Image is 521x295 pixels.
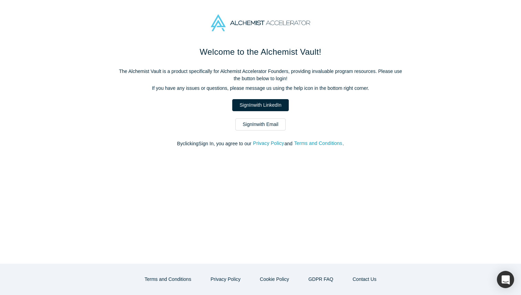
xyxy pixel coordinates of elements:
button: Terms and Conditions [137,273,198,285]
p: If you have any issues or questions, please message us using the help icon in the bottom right co... [116,85,405,92]
button: Cookie Policy [253,273,296,285]
a: SignInwith Email [235,118,286,130]
button: Privacy Policy [253,139,284,147]
h1: Welcome to the Alchemist Vault! [116,46,405,58]
img: Alchemist Accelerator Logo [211,14,310,31]
button: Terms and Conditions [294,139,343,147]
button: Contact Us [345,273,384,285]
a: SignInwith LinkedIn [232,99,288,111]
p: By clicking Sign In , you agree to our and . [116,140,405,147]
button: Privacy Policy [203,273,248,285]
a: GDPR FAQ [301,273,340,285]
p: The Alchemist Vault is a product specifically for Alchemist Accelerator Founders, providing inval... [116,68,405,82]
